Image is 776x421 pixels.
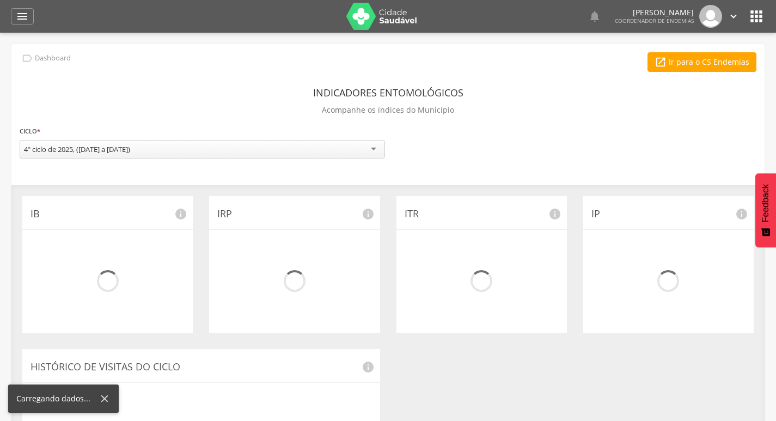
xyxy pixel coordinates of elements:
[362,361,375,374] i: info
[35,54,71,63] p: Dashboard
[588,10,601,23] i: 
[174,208,187,221] i: info
[591,207,746,221] p: IP
[655,56,667,68] i: 
[755,173,776,247] button: Feedback - Mostrar pesquisa
[615,9,694,16] p: [PERSON_NAME]
[11,8,34,25] a: 
[735,208,748,221] i: info
[588,5,601,28] a: 
[30,207,185,221] p: IB
[21,52,33,64] i: 
[728,10,740,22] i: 
[313,83,463,102] header: Indicadores Entomológicos
[548,208,561,221] i: info
[405,207,559,221] p: ITR
[362,208,375,221] i: info
[647,52,756,72] a: Ir para o CS Endemias
[322,102,454,118] p: Acompanhe os índices do Município
[748,8,765,25] i: 
[30,360,372,374] p: Histórico de Visitas do Ciclo
[217,207,371,221] p: IRP
[16,393,99,404] div: Carregando dados...
[615,17,694,25] span: Coordenador de Endemias
[20,125,40,137] label: Ciclo
[728,5,740,28] a: 
[761,184,771,222] span: Feedback
[16,10,29,23] i: 
[24,144,130,154] div: 4º ciclo de 2025, ([DATE] a [DATE])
